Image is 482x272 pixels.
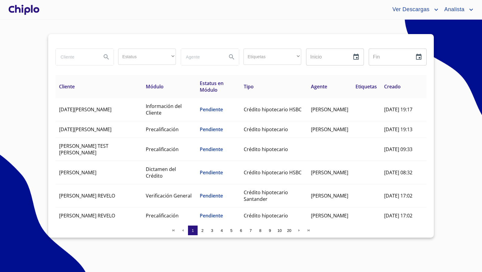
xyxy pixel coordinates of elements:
span: Precalificación [146,212,179,219]
span: Pendiente [200,192,223,199]
span: [PERSON_NAME] [311,126,348,133]
input: search [56,49,97,65]
span: [DATE][PERSON_NAME] [59,106,111,113]
span: Pendiente [200,212,223,219]
button: 6 [236,226,246,235]
span: Crédito hipotecario [244,212,288,219]
button: 5 [227,226,236,235]
span: [DATE] 19:17 [384,106,412,113]
span: 6 [240,228,242,233]
span: Precalificación [146,146,179,153]
span: Pendiente [200,106,223,113]
span: 5 [230,228,232,233]
span: Analista [440,5,468,14]
span: Etiquetas [355,83,377,90]
span: [PERSON_NAME] [311,192,348,199]
span: 10 [277,228,282,233]
span: [DATE] 09:33 [384,146,412,153]
span: Crédito hipotecario HSBC [244,106,302,113]
span: 2 [201,228,203,233]
span: Módulo [146,83,164,90]
span: Crédito hipotecario Santander [244,189,288,202]
button: account of current user [388,5,440,14]
button: 7 [246,226,255,235]
button: 8 [255,226,265,235]
span: Información del Cliente [146,103,182,116]
span: 4 [221,228,223,233]
span: Tipo [244,83,254,90]
span: Pendiente [200,146,223,153]
span: 20 [287,228,291,233]
input: search [181,49,222,65]
span: Estatus en Módulo [200,80,224,93]
button: 1 [188,226,198,235]
button: account of current user [440,5,475,14]
span: Crédito hipotecario HSBC [244,169,302,176]
button: Search [224,50,239,64]
span: [DATE] 17:02 [384,212,412,219]
span: Ver Descargas [388,5,432,14]
span: Creado [384,83,401,90]
span: [PERSON_NAME] REVELO [59,212,115,219]
span: Pendiente [200,126,223,133]
span: [PERSON_NAME] REVELO [59,192,115,199]
span: [PERSON_NAME] [311,212,348,219]
span: Cliente [59,83,75,90]
span: Verificación General [146,192,192,199]
span: 7 [249,228,252,233]
span: Agente [311,83,327,90]
span: [DATE][PERSON_NAME] [59,126,111,133]
button: 9 [265,226,275,235]
span: [DATE] 17:02 [384,192,412,199]
button: 2 [198,226,207,235]
span: 9 [269,228,271,233]
button: 4 [217,226,227,235]
span: Precalificación [146,126,179,133]
div: ​ [243,49,301,65]
span: [DATE] 08:32 [384,169,412,176]
span: [PERSON_NAME] [311,106,348,113]
span: 3 [211,228,213,233]
span: [PERSON_NAME] [59,169,96,176]
span: [DATE] 19:13 [384,126,412,133]
button: 3 [207,226,217,235]
span: [PERSON_NAME] [311,169,348,176]
span: Pendiente [200,169,223,176]
span: Crédito hipotecario [244,146,288,153]
span: [PERSON_NAME] TEST [PERSON_NAME] [59,143,108,156]
span: 8 [259,228,261,233]
span: 1 [192,228,194,233]
button: 20 [284,226,294,235]
span: Dictamen del Crédito [146,166,176,179]
button: 10 [275,226,284,235]
span: Crédito hipotecario [244,126,288,133]
button: Search [99,50,114,64]
div: ​ [118,49,176,65]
